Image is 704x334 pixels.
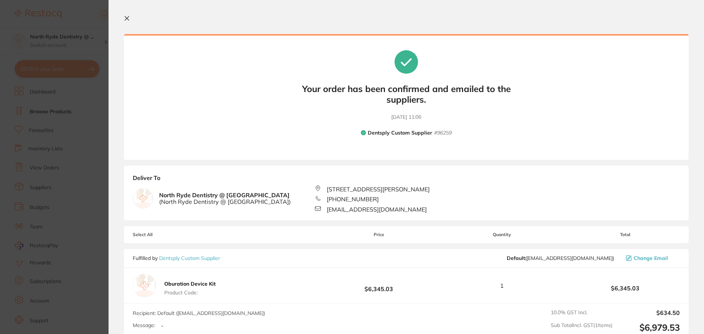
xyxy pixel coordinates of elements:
[164,280,216,287] b: Oburation Device Kit
[159,255,220,261] a: Dentsply Custom Supplier
[133,175,680,186] b: Deliver To
[327,196,379,202] span: [PHONE_NUMBER]
[133,274,156,297] img: empty.jpg
[164,290,216,296] span: Product Code:
[434,232,571,237] span: Quantity
[618,309,680,316] output: $634.50
[624,255,680,261] button: Change Email
[500,282,504,289] span: 1
[327,206,427,213] span: [EMAIL_ADDRESS][DOMAIN_NAME]
[162,280,218,296] button: Oburation Device Kit Product Code:
[296,84,516,105] b: Your order has been confirmed and emailed to the suppliers.
[161,322,164,329] p: -
[507,255,614,261] span: info@northrydedentistry.com.au
[634,255,668,261] span: Change Email
[159,192,291,205] b: North Ryde Dentistry @ [GEOGRAPHIC_DATA]
[133,255,220,261] p: Fulfilled by
[551,309,612,316] span: 10.0 % GST Incl.
[434,130,452,136] small: # 96259
[368,130,432,136] b: Dentsply Custom Supplier
[618,322,680,333] output: $6,979.53
[507,255,525,261] b: Default
[133,188,153,208] img: empty.jpg
[327,186,430,192] span: [STREET_ADDRESS][PERSON_NAME]
[133,322,155,329] label: Message:
[571,232,680,237] span: Total
[133,232,206,237] span: Select All
[324,279,433,293] b: $6,345.03
[324,232,433,237] span: Price
[571,285,680,291] b: $6,345.03
[551,322,612,333] span: Sub Total Incl. GST ( 1 Items)
[133,310,265,316] span: Recipient: Default ( [EMAIL_ADDRESS][DOMAIN_NAME] )
[159,198,291,205] span: ( North Ryde Dentistry @ [GEOGRAPHIC_DATA] )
